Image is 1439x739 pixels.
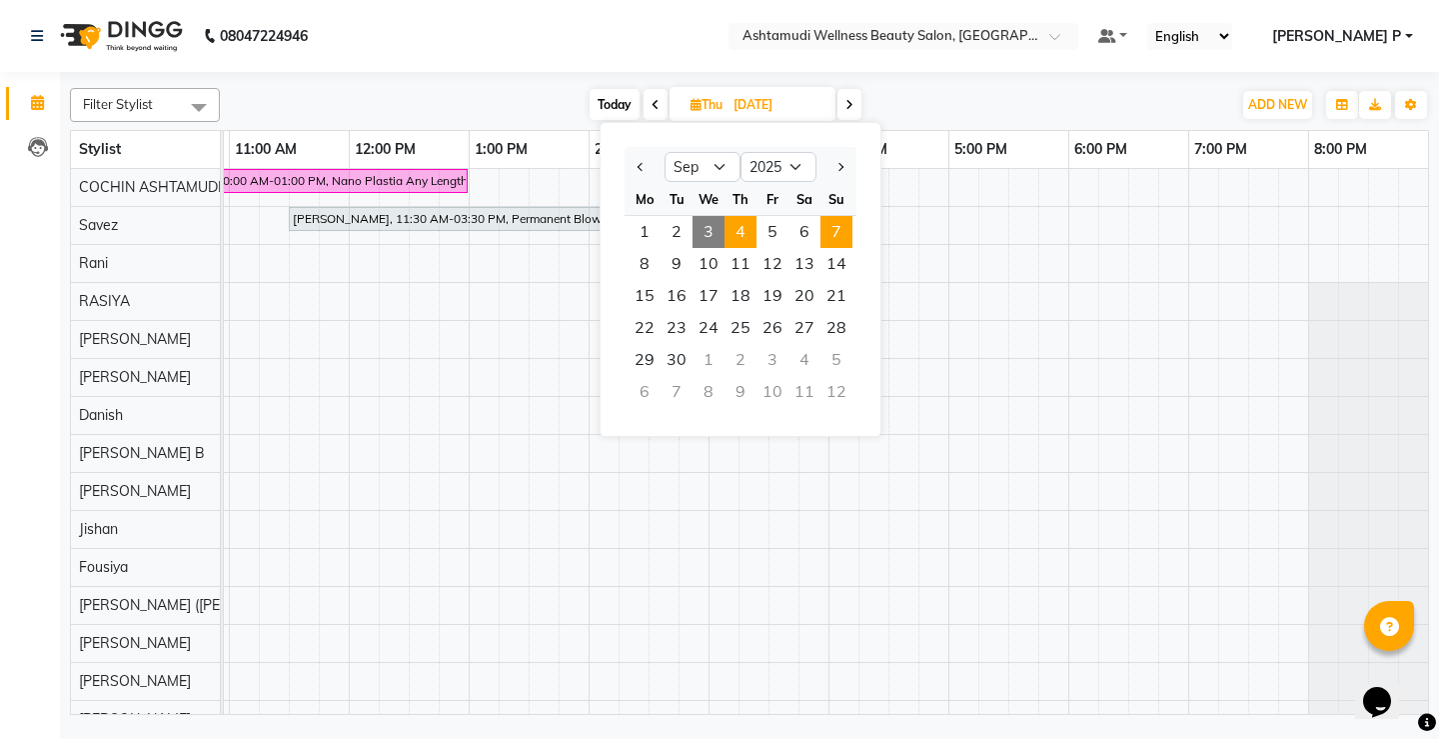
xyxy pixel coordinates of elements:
a: 7:00 PM [1189,135,1252,164]
span: 2 [661,216,693,248]
div: Thursday, September 11, 2025 [724,248,756,280]
div: Th [724,183,756,215]
div: Monday, September 1, 2025 [629,216,661,248]
button: Previous month [633,151,650,183]
div: Sunday, September 28, 2025 [820,312,852,344]
span: 13 [788,248,820,280]
div: Thursday, September 4, 2025 [724,216,756,248]
a: 11:00 AM [230,135,302,164]
span: 9 [661,248,693,280]
div: Thursday, September 18, 2025 [724,280,756,312]
span: 18 [724,280,756,312]
div: [PERSON_NAME], 10:00 AM-01:00 PM, Nano Plastia Any Length Offer [111,172,466,190]
div: Tuesday, September 9, 2025 [661,248,693,280]
span: Fousiya [79,558,128,576]
div: Tuesday, September 16, 2025 [661,280,693,312]
span: 4 [724,216,756,248]
span: [PERSON_NAME] ([PERSON_NAME]) [79,596,315,614]
span: 29 [629,344,661,376]
div: Saturday, September 20, 2025 [788,280,820,312]
img: logo [51,8,188,64]
div: Thursday, September 25, 2025 [724,312,756,344]
span: 30 [661,344,693,376]
span: 27 [788,312,820,344]
div: Tuesday, October 7, 2025 [661,376,693,408]
span: Stylist [79,140,121,158]
span: [PERSON_NAME] [79,672,191,690]
a: 12:00 PM [350,135,421,164]
span: Filter Stylist [83,96,153,112]
div: Friday, September 5, 2025 [756,216,788,248]
span: COCHIN ASHTAMUDI [79,178,222,196]
div: Friday, September 12, 2025 [756,248,788,280]
span: 20 [788,280,820,312]
span: 8 [629,248,661,280]
div: Friday, October 10, 2025 [756,376,788,408]
span: Today [590,89,640,120]
span: 15 [629,280,661,312]
div: Wednesday, September 10, 2025 [693,248,724,280]
div: Tuesday, September 2, 2025 [661,216,693,248]
span: [PERSON_NAME] [79,634,191,652]
span: [PERSON_NAME] [79,710,191,728]
span: Thu [686,97,727,112]
div: Wednesday, September 3, 2025 [693,216,724,248]
div: Saturday, September 13, 2025 [788,248,820,280]
div: Saturday, September 27, 2025 [788,312,820,344]
span: 16 [661,280,693,312]
button: ADD NEW [1243,91,1312,119]
span: 22 [629,312,661,344]
div: Fr [756,183,788,215]
span: 10 [693,248,724,280]
div: Su [820,183,852,215]
div: Saturday, September 6, 2025 [788,216,820,248]
div: Monday, September 15, 2025 [629,280,661,312]
span: 24 [693,312,724,344]
span: [PERSON_NAME] B [79,444,205,462]
a: 5:00 PM [949,135,1012,164]
div: Monday, September 29, 2025 [629,344,661,376]
span: RASIYA [79,292,130,310]
a: 8:00 PM [1309,135,1372,164]
select: Select year [740,152,816,182]
b: 08047224946 [220,8,308,64]
span: 25 [724,312,756,344]
a: 2:00 PM [590,135,653,164]
div: Thursday, October 9, 2025 [724,376,756,408]
span: 7 [820,216,852,248]
span: Savez [79,216,118,234]
span: Danish [79,406,123,424]
span: 26 [756,312,788,344]
span: Rani [79,254,108,272]
div: Tu [661,183,693,215]
div: Wednesday, October 8, 2025 [693,376,724,408]
span: [PERSON_NAME] [79,330,191,348]
span: 5 [756,216,788,248]
div: Monday, September 8, 2025 [629,248,661,280]
div: Saturday, October 4, 2025 [788,344,820,376]
div: Sunday, September 14, 2025 [820,248,852,280]
div: Tuesday, September 30, 2025 [661,344,693,376]
span: 6 [788,216,820,248]
div: Sunday, October 12, 2025 [820,376,852,408]
span: [PERSON_NAME] P [1272,26,1401,47]
div: We [693,183,724,215]
div: Tuesday, September 23, 2025 [661,312,693,344]
div: Monday, September 22, 2025 [629,312,661,344]
span: 17 [693,280,724,312]
a: 1:00 PM [470,135,533,164]
div: Mo [629,183,661,215]
input: 2025-09-04 [727,90,827,120]
iframe: chat widget [1355,659,1419,719]
span: 3 [693,216,724,248]
div: Wednesday, October 1, 2025 [693,344,724,376]
span: 1 [629,216,661,248]
span: 28 [820,312,852,344]
div: [PERSON_NAME], 11:30 AM-03:30 PM, Permanent Blowdry (Shoulder Length) [291,210,765,228]
div: Saturday, October 11, 2025 [788,376,820,408]
div: Wednesday, September 17, 2025 [693,280,724,312]
span: 23 [661,312,693,344]
select: Select month [665,152,740,182]
a: 6:00 PM [1069,135,1132,164]
div: Friday, October 3, 2025 [756,344,788,376]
